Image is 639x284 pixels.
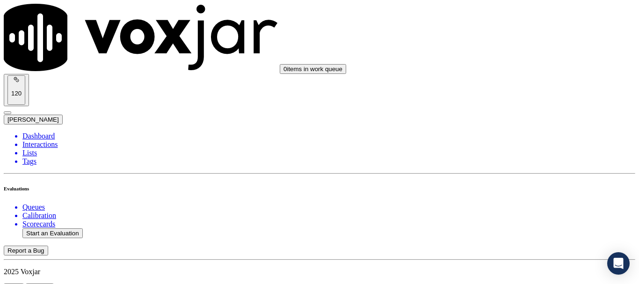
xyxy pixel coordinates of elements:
a: Dashboard [22,132,635,140]
button: 120 [4,74,29,106]
a: Tags [22,157,635,166]
button: 0items in work queue [280,64,346,74]
a: Queues [22,203,635,211]
h6: Evaluations [4,186,635,191]
a: Lists [22,149,635,157]
div: Open Intercom Messenger [607,252,630,275]
button: [PERSON_NAME] [4,115,63,124]
a: Interactions [22,140,635,149]
a: Calibration [22,211,635,220]
p: 120 [11,90,22,97]
button: 120 [7,75,25,105]
p: 2025 Voxjar [4,268,635,276]
a: Scorecards [22,220,635,228]
img: voxjar logo [4,4,278,71]
button: Start an Evaluation [22,228,83,238]
span: [PERSON_NAME] [7,116,59,123]
button: Report a Bug [4,246,48,255]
